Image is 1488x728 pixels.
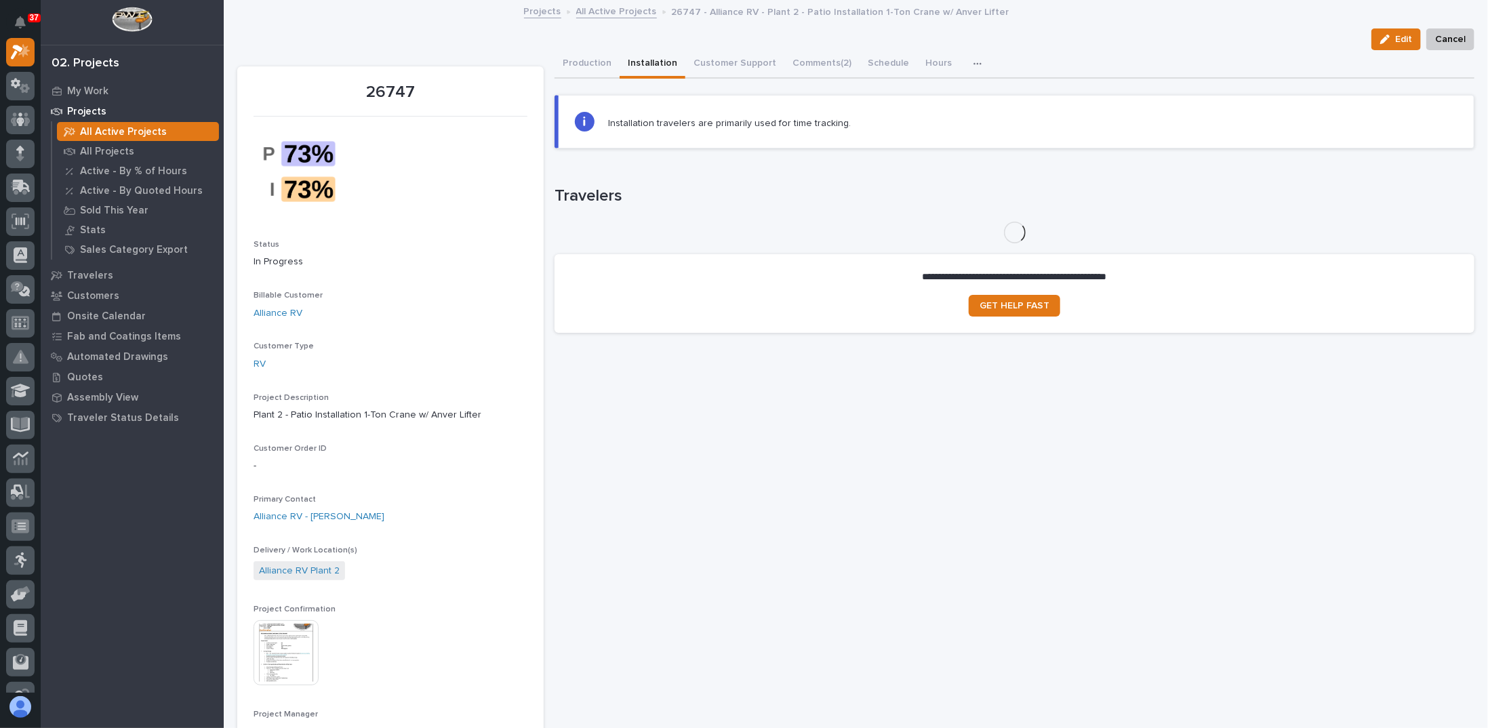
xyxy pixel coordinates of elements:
p: Travelers [67,270,113,282]
button: users-avatar [6,693,35,721]
div: Notifications37 [17,16,35,38]
span: Project Manager [254,710,318,719]
a: Alliance RV - [PERSON_NAME] [254,510,384,524]
span: Project Confirmation [254,605,336,613]
a: Fab and Coatings Items [41,326,224,346]
h1: Travelers [555,186,1474,206]
a: All Active Projects [52,122,224,141]
p: Traveler Status Details [67,412,179,424]
span: GET HELP FAST [980,301,1049,310]
p: Stats [80,224,106,237]
p: 26747 - Alliance RV - Plant 2 - Patio Installation 1-Ton Crane w/ Anver Lifter [672,3,1009,18]
a: Traveler Status Details [41,407,224,428]
span: Customer Type [254,342,314,350]
a: Sold This Year [52,201,224,220]
p: Assembly View [67,392,138,404]
p: - [254,459,527,473]
span: Project Description [254,394,329,402]
a: All Projects [52,142,224,161]
p: Active - By Quoted Hours [80,185,203,197]
p: All Active Projects [80,126,167,138]
button: Customer Support [685,50,784,79]
p: Sold This Year [80,205,148,217]
p: Quotes [67,371,103,384]
span: Delivery / Work Location(s) [254,546,357,554]
p: All Projects [80,146,134,158]
a: Active - By % of Hours [52,161,224,180]
button: Schedule [860,50,917,79]
button: Installation [620,50,685,79]
p: Onsite Calendar [67,310,146,323]
p: In Progress [254,255,527,269]
p: Projects [67,106,106,118]
button: Hours [917,50,960,79]
a: Sales Category Export [52,240,224,259]
a: Projects [524,3,561,18]
a: Alliance RV Plant 2 [259,564,340,578]
a: Onsite Calendar [41,306,224,326]
p: Sales Category Export [80,244,188,256]
img: VDAryO-X_NXblBTgev7gGmiBeEJ1fxNkLiq9rAgS-V4 [254,125,355,218]
a: Quotes [41,367,224,387]
p: Installation travelers are primarily used for time tracking. [608,117,851,129]
button: Notifications [6,8,35,37]
p: 26747 [254,83,527,102]
p: Active - By % of Hours [80,165,187,178]
a: RV [254,357,266,371]
span: Cancel [1435,31,1466,47]
button: Comments (2) [784,50,860,79]
a: Projects [41,101,224,121]
button: Production [555,50,620,79]
p: Customers [67,290,119,302]
span: Status [254,241,279,249]
a: My Work [41,81,224,101]
a: GET HELP FAST [969,295,1060,317]
span: Customer Order ID [254,445,327,453]
p: Automated Drawings [67,351,168,363]
a: Travelers [41,265,224,285]
span: Billable Customer [254,291,323,300]
a: Assembly View [41,387,224,407]
a: Alliance RV [254,306,302,321]
span: Primary Contact [254,496,316,504]
p: 37 [30,13,39,22]
a: Stats [52,220,224,239]
p: Plant 2 - Patio Installation 1-Ton Crane w/ Anver Lifter [254,408,527,422]
a: Active - By Quoted Hours [52,181,224,200]
div: 02. Projects [52,56,119,71]
button: Edit [1371,28,1421,50]
span: Edit [1395,33,1412,45]
a: Automated Drawings [41,346,224,367]
a: Customers [41,285,224,306]
p: My Work [67,85,108,98]
img: Workspace Logo [112,7,152,32]
p: Fab and Coatings Items [67,331,181,343]
button: Cancel [1426,28,1474,50]
a: All Active Projects [576,3,657,18]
